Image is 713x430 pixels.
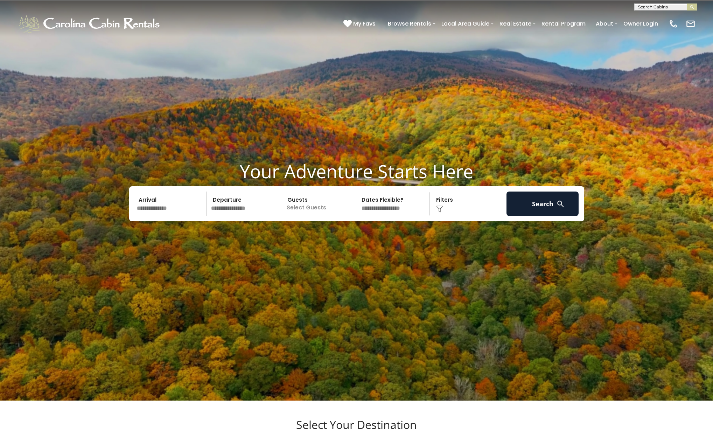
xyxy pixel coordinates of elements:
[384,18,435,30] a: Browse Rentals
[556,200,565,208] img: search-regular-white.png
[436,206,443,213] img: filter--v1.png
[620,18,662,30] a: Owner Login
[18,13,163,34] img: White-1-1-2.png
[283,192,355,216] p: Select Guests
[496,18,535,30] a: Real Estate
[592,18,617,30] a: About
[353,19,376,28] span: My Favs
[669,19,678,29] img: phone-regular-white.png
[438,18,493,30] a: Local Area Guide
[5,160,708,182] h1: Your Adventure Starts Here
[538,18,589,30] a: Rental Program
[343,19,377,28] a: My Favs
[686,19,695,29] img: mail-regular-white.png
[506,192,579,216] button: Search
